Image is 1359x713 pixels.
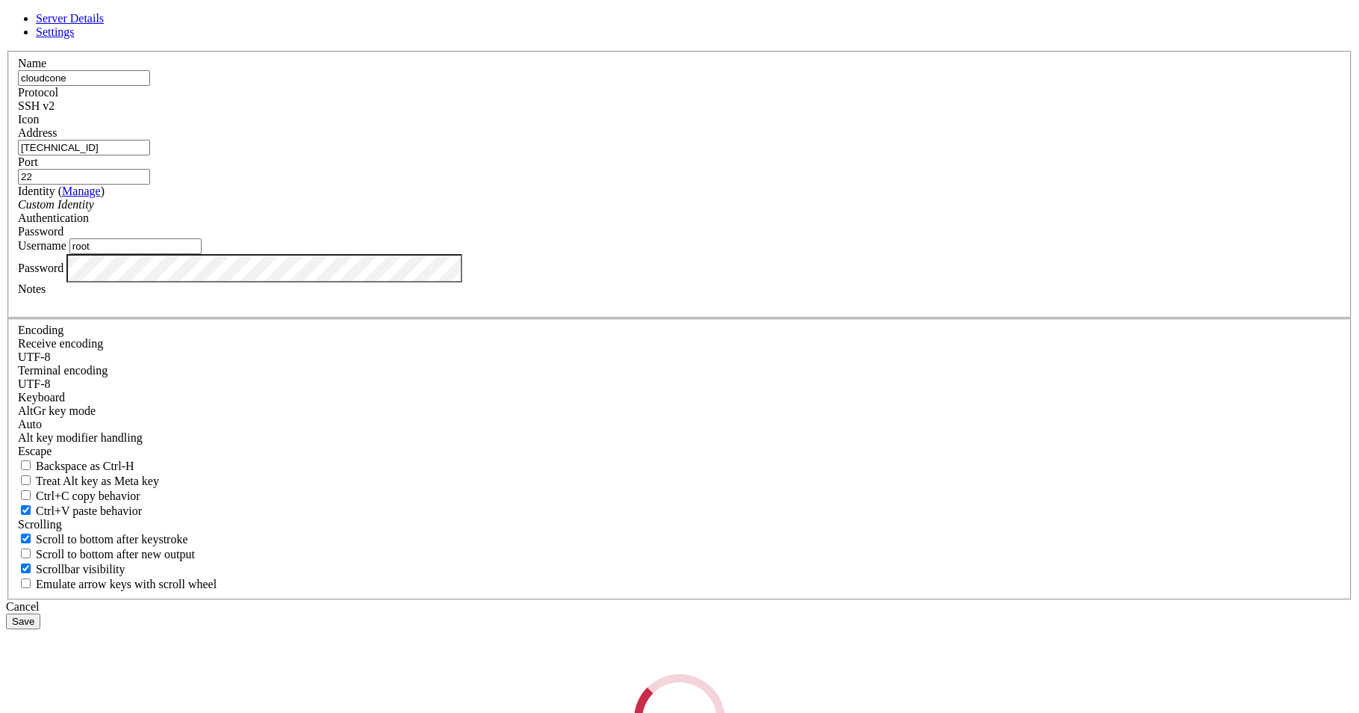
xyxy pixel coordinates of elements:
[18,198,1341,212] div: Custom Identity
[18,57,46,70] label: Name
[21,549,31,558] input: Scroll to bottom after new output
[21,460,31,470] input: Backspace as Ctrl-H
[18,351,51,363] span: UTF-8
[36,504,142,517] span: Ctrl+V paste behavior
[18,70,150,86] input: Server Name
[36,490,140,502] span: Ctrl+C copy behavior
[18,283,46,295] label: Notes
[18,404,96,417] label: Set the expected encoding for data received from the host. If the encodings do not match, visual ...
[21,475,31,485] input: Treat Alt key as Meta key
[18,391,65,404] label: Keyboard
[6,600,1353,614] div: Cancel
[21,578,31,588] input: Emulate arrow keys with scroll wheel
[18,445,1341,458] div: Escape
[18,140,150,155] input: Host Name or IP
[18,99,1341,113] div: SSH v2
[36,563,125,575] span: Scrollbar visibility
[36,12,104,25] a: Server Details
[18,364,108,377] label: The default terminal encoding. ISO-2022 enables character map translations (like graphics maps). ...
[21,564,31,573] input: Scrollbar visibility
[18,460,134,472] label: If true, the backspace should send BS ('\x08', aka ^H). Otherwise the backspace key should send '...
[18,185,105,197] label: Identity
[18,169,150,185] input: Port Number
[18,431,143,444] label: Controls how the Alt key is handled. Escape: Send an ESC prefix. 8-Bit: Add 128 to the typed char...
[18,377,51,390] span: UTF-8
[36,460,134,472] span: Backspace as Ctrl-H
[36,25,75,38] a: Settings
[18,351,1341,364] div: UTF-8
[21,534,31,543] input: Scroll to bottom after keystroke
[69,238,202,254] input: Login Username
[36,548,195,561] span: Scroll to bottom after new output
[18,261,63,274] label: Password
[21,505,31,515] input: Ctrl+V paste behavior
[18,126,57,139] label: Address
[18,445,52,457] span: Escape
[18,86,58,99] label: Protocol
[18,324,63,336] label: Encoding
[58,185,105,197] span: ( )
[36,578,217,590] span: Emulate arrow keys with scroll wheel
[18,533,188,546] label: Whether to scroll to the bottom on any keystroke.
[18,212,89,224] label: Authentication
[18,563,125,575] label: The vertical scrollbar mode.
[18,337,103,350] label: Set the expected encoding for data received from the host. If the encodings do not match, visual ...
[18,239,66,252] label: Username
[6,614,40,629] button: Save
[18,418,1341,431] div: Auto
[18,578,217,590] label: When using the alternative screen buffer, and DECCKM (Application Cursor Keys) is active, mouse w...
[18,377,1341,391] div: UTF-8
[18,225,1341,238] div: Password
[18,518,62,531] label: Scrolling
[18,475,159,487] label: Whether the Alt key acts as a Meta key or as a distinct Alt key.
[18,155,38,168] label: Port
[62,185,101,197] a: Manage
[21,490,31,500] input: Ctrl+C copy behavior
[18,99,55,112] span: SSH v2
[36,475,159,487] span: Treat Alt key as Meta key
[36,533,188,546] span: Scroll to bottom after keystroke
[18,113,39,126] label: Icon
[18,490,140,502] label: Ctrl-C copies if true, send ^C to host if false. Ctrl-Shift-C sends ^C to host if true, copies if...
[18,418,42,430] span: Auto
[18,225,63,238] span: Password
[18,198,94,211] i: Custom Identity
[18,548,195,561] label: Scroll to bottom after new output.
[18,504,142,517] label: Ctrl+V pastes if true, sends ^V to host if false. Ctrl+Shift+V sends ^V to host if true, pastes i...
